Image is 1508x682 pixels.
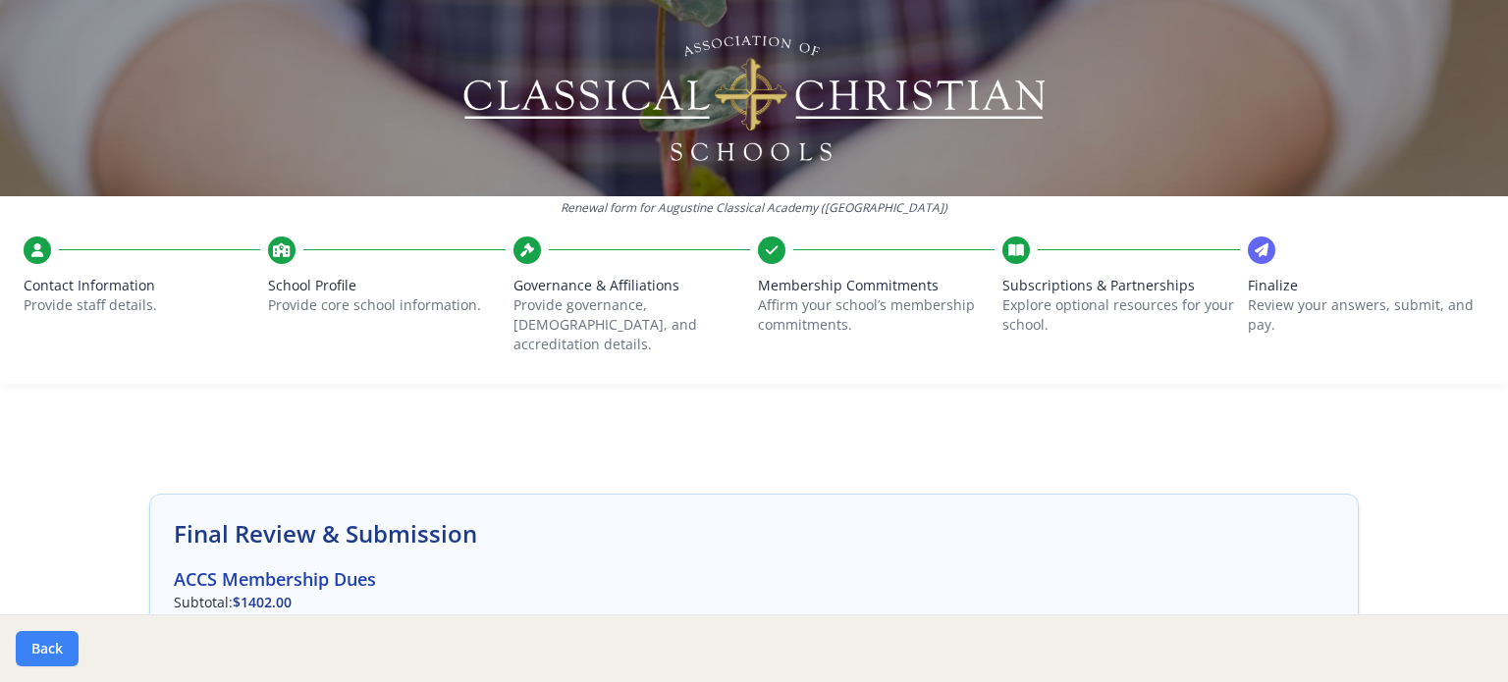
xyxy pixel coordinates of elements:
button: Back [16,631,79,666]
span: Subscriptions & Partnerships [1002,276,1239,295]
span: Governance & Affiliations [513,276,750,295]
p: Explore optional resources for your school. [1002,295,1239,335]
span: Finalize [1248,276,1484,295]
p: Provide governance, [DEMOGRAPHIC_DATA], and accreditation details. [513,295,750,354]
span: Membership Commitments [758,276,995,295]
p: Affirm your school’s membership commitments. [758,295,995,335]
span: Contact Information [24,276,260,295]
h3: ACCS Membership Dues [174,565,1334,593]
span: $1402.00 [233,593,292,611]
p: Subtotal: [174,593,1334,612]
img: Logo [460,29,1049,167]
p: Provide staff details. [24,295,260,315]
h2: Final Review & Submission [174,518,1334,550]
p: Review your answers, submit, and pay. [1248,295,1484,335]
p: Provide core school information. [268,295,505,315]
span: School Profile [268,276,505,295]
